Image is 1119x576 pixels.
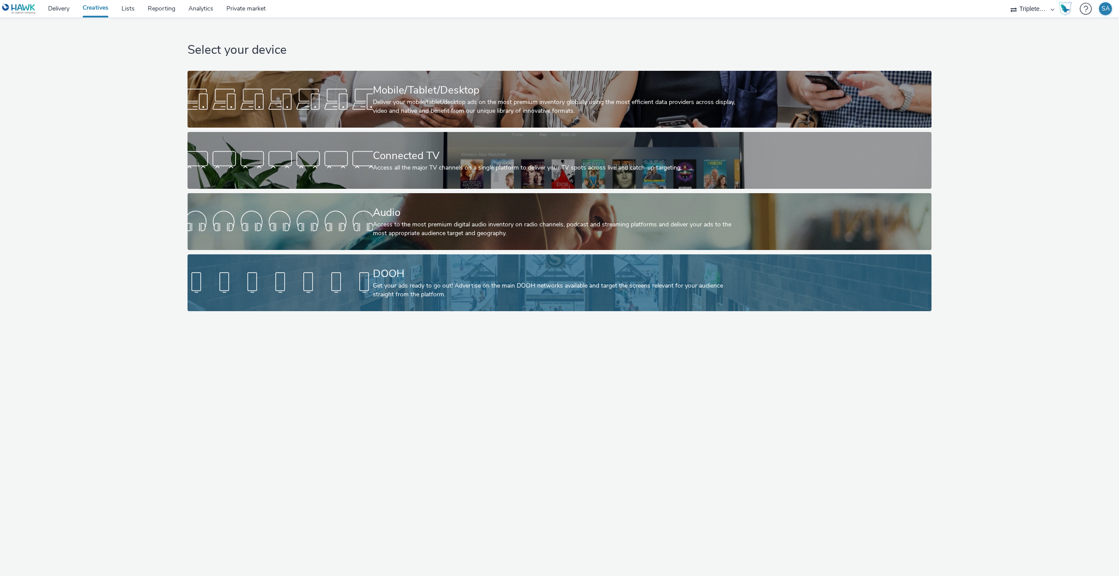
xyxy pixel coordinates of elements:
[373,163,743,172] div: Access all the major TV channels on a single platform to deliver your TV spots across live and ca...
[1102,2,1110,15] div: SA
[188,254,931,311] a: DOOHGet your ads ready to go out! Advertise on the main DOOH networks available and target the sc...
[373,220,743,238] div: Access to the most premium digital audio inventory on radio channels, podcast and streaming platf...
[373,83,743,98] div: Mobile/Tablet/Desktop
[373,266,743,281] div: DOOH
[1059,2,1072,16] img: Hawk Academy
[373,98,743,116] div: Deliver your mobile/tablet/desktop ads on the most premium inventory globally using the most effi...
[1059,2,1075,16] a: Hawk Academy
[188,42,931,59] h1: Select your device
[373,148,743,163] div: Connected TV
[188,193,931,250] a: AudioAccess to the most premium digital audio inventory on radio channels, podcast and streaming ...
[188,132,931,189] a: Connected TVAccess all the major TV channels on a single platform to deliver your TV spots across...
[2,3,36,14] img: undefined Logo
[373,281,743,299] div: Get your ads ready to go out! Advertise on the main DOOH networks available and target the screen...
[188,71,931,128] a: Mobile/Tablet/DesktopDeliver your mobile/tablet/desktop ads on the most premium inventory globall...
[373,205,743,220] div: Audio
